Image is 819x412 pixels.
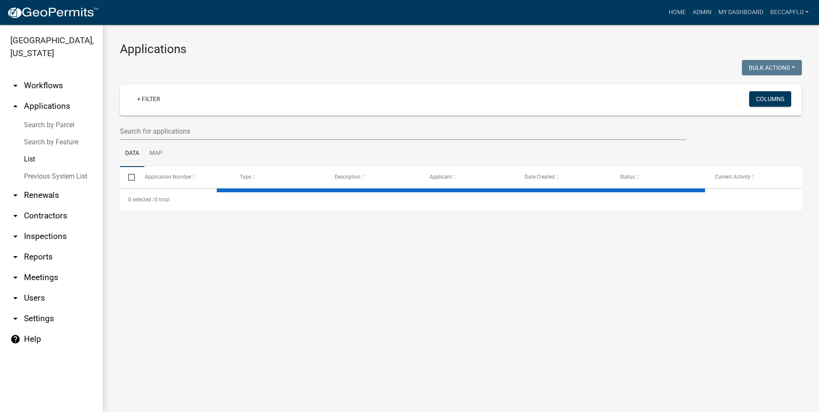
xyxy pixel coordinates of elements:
a: Data [120,140,144,167]
datatable-header-cell: Type [231,167,326,188]
h3: Applications [120,42,802,57]
i: arrow_drop_down [10,231,21,242]
i: help [10,334,21,344]
i: arrow_drop_down [10,293,21,303]
datatable-header-cell: Status [612,167,707,188]
span: Status [620,174,635,180]
span: 0 selected / [128,197,155,203]
datatable-header-cell: Description [326,167,421,188]
i: arrow_drop_down [10,81,21,91]
span: Description [335,174,361,180]
datatable-header-cell: Select [120,167,136,188]
a: Admin [689,4,715,21]
a: Map [144,140,167,167]
i: arrow_drop_down [10,313,21,324]
input: Search for applications [120,122,686,140]
a: + Filter [130,91,167,107]
button: Bulk Actions [742,60,802,75]
a: My Dashboard [715,4,767,21]
span: Type [240,174,251,180]
a: Home [665,4,689,21]
i: arrow_drop_down [10,252,21,262]
i: arrow_drop_down [10,190,21,200]
datatable-header-cell: Date Created [517,167,612,188]
span: Application Number [145,174,191,180]
datatable-header-cell: Current Activity [707,167,802,188]
datatable-header-cell: Application Number [136,167,231,188]
span: Applicant [430,174,452,180]
button: Columns [749,91,791,107]
i: arrow_drop_down [10,272,21,283]
i: arrow_drop_up [10,101,21,111]
i: arrow_drop_down [10,211,21,221]
datatable-header-cell: Applicant [421,167,517,188]
span: Date Created [525,174,555,180]
a: BeccaPflu [767,4,812,21]
div: 0 total [120,189,802,210]
span: Current Activity [715,174,750,180]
